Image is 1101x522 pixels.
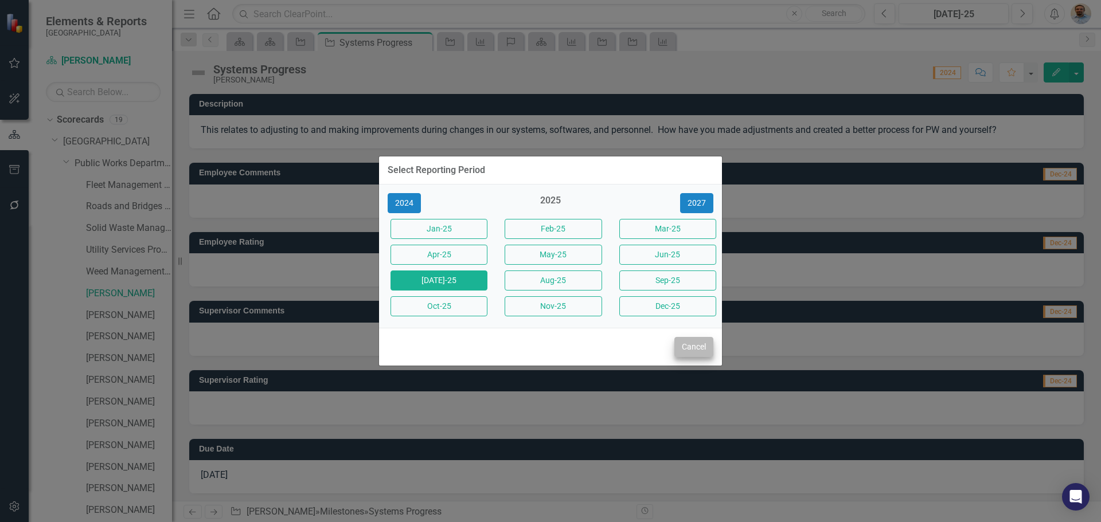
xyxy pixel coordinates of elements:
[505,296,602,316] button: Nov-25
[505,270,602,291] button: Aug-25
[391,296,487,316] button: Oct-25
[505,219,602,239] button: Feb-25
[391,270,487,291] button: [DATE]-25
[619,270,716,291] button: Sep-25
[388,193,421,213] button: 2024
[674,337,713,357] button: Cancel
[388,165,485,175] div: Select Reporting Period
[619,219,716,239] button: Mar-25
[1062,483,1090,511] div: Open Intercom Messenger
[391,245,487,265] button: Apr-25
[391,219,487,239] button: Jan-25
[505,245,602,265] button: May-25
[619,245,716,265] button: Jun-25
[619,296,716,316] button: Dec-25
[502,194,599,213] div: 2025
[680,193,713,213] button: 2027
